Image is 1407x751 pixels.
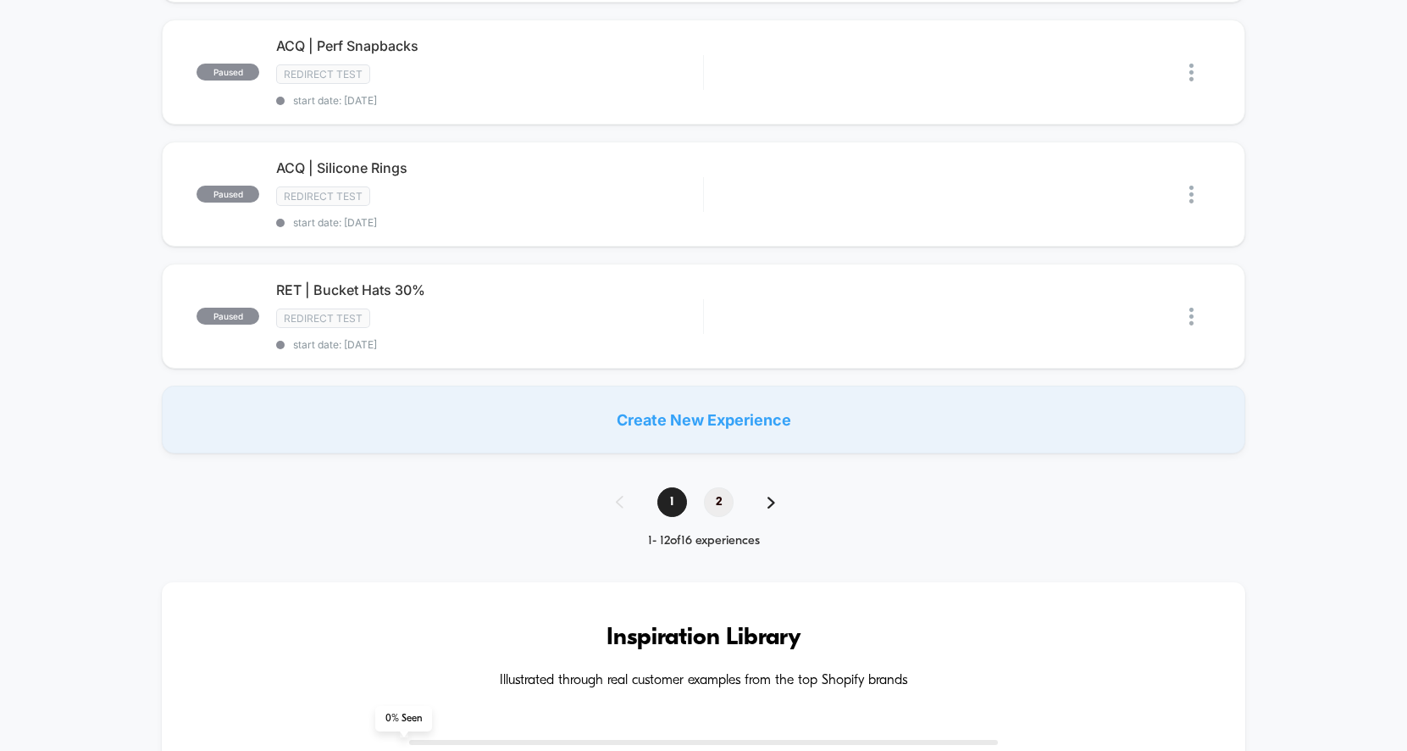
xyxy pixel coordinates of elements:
[599,534,809,548] div: 1 - 12 of 16 experiences
[162,386,1245,453] div: Create New Experience
[197,308,259,325] span: paused
[276,281,703,298] span: RET | Bucket Hats 30%
[197,186,259,203] span: paused
[276,37,703,54] span: ACQ | Perf Snapbacks
[276,186,370,206] span: Redirect Test
[1189,308,1194,325] img: close
[704,487,734,517] span: 2
[276,309,370,328] span: Redirect Test
[276,159,703,176] span: ACQ | Silicone Rings
[197,64,259,81] span: paused
[657,487,687,517] span: 1
[1189,64,1194,81] img: close
[375,706,432,732] span: 0 % Seen
[276,338,703,351] span: start date: [DATE]
[276,216,703,229] span: start date: [DATE]
[213,625,1194,652] h3: Inspiration Library
[767,497,775,509] img: pagination forward
[213,673,1194,689] h4: Illustrated through real customer examples from the top Shopify brands
[276,64,370,84] span: Redirect Test
[1189,186,1194,203] img: close
[276,94,703,107] span: start date: [DATE]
